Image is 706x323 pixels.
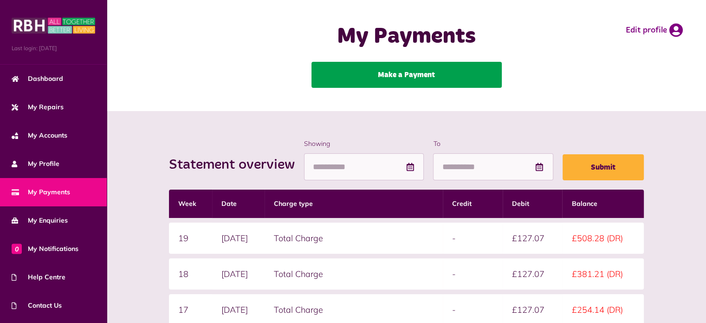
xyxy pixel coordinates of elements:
span: Help Centre [12,272,65,282]
h1: My Payments [266,23,547,50]
button: Submit [563,154,644,180]
label: To [433,139,553,149]
td: £127.07 [503,258,563,290]
td: £127.07 [503,223,563,254]
td: 18 [169,258,212,290]
span: Last login: [DATE] [12,44,95,53]
td: £381.21 (DR) [562,258,643,290]
span: My Profile [12,159,59,169]
th: Balance [562,190,643,218]
td: Total Charge [265,258,443,290]
td: £508.28 (DR) [562,223,643,254]
span: My Notifications [12,244,78,254]
img: MyRBH [12,16,95,35]
td: - [443,223,503,254]
td: [DATE] [212,258,265,290]
th: Week [169,190,212,218]
span: My Repairs [12,102,64,112]
span: 0 [12,244,22,254]
td: - [443,258,503,290]
th: Charge type [265,190,443,218]
a: Edit profile [626,23,683,37]
td: Total Charge [265,223,443,254]
h2: Statement overview [169,157,304,173]
a: Make a Payment [311,62,502,88]
th: Debit [503,190,563,218]
span: My Accounts [12,131,67,140]
td: 19 [169,223,212,254]
td: [DATE] [212,223,265,254]
th: Credit [443,190,503,218]
th: Date [212,190,265,218]
span: Contact Us [12,301,62,310]
span: My Payments [12,187,70,197]
label: Showing [304,139,424,149]
span: Dashboard [12,74,63,84]
span: My Enquiries [12,216,68,225]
